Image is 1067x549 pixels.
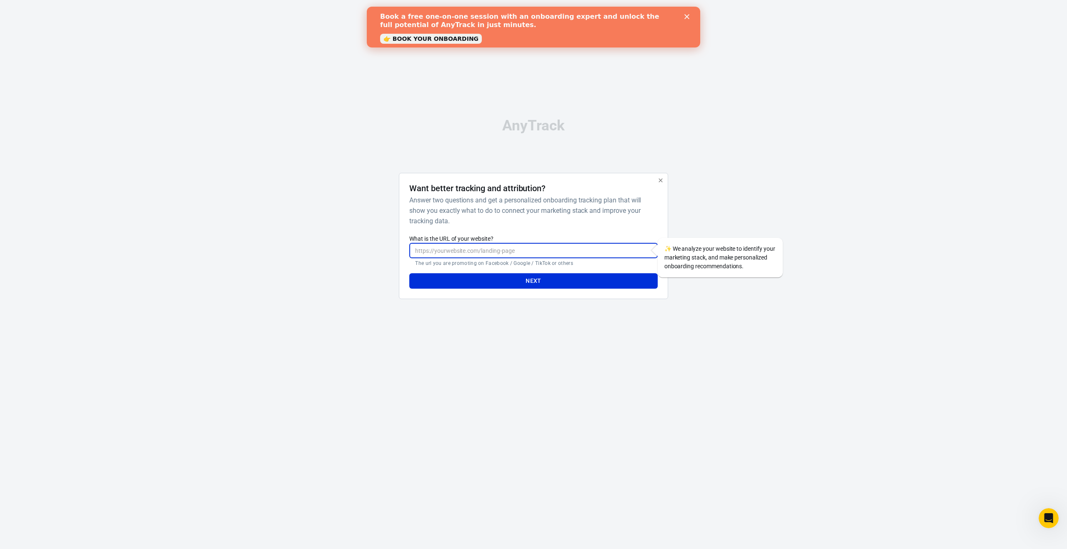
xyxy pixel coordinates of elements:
[658,238,783,277] div: We analyze your website to identify your marketing stack, and make personalized onboarding recomm...
[415,260,651,267] p: The url you are promoting on Facebook / Google / TikTok or others
[409,183,546,193] h4: Want better tracking and attribution?
[1039,508,1059,528] iframe: Intercom live chat
[325,118,742,133] div: AnyTrack
[367,7,700,47] iframe: Intercom live chat banner
[664,245,671,252] span: sparkles
[409,243,657,258] input: https://yourwebsite.com/landing-page
[409,195,654,226] h6: Answer two questions and get a personalized onboarding tracking plan that will show you exactly w...
[409,273,657,289] button: Next
[409,235,657,243] label: What is the URL of your website?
